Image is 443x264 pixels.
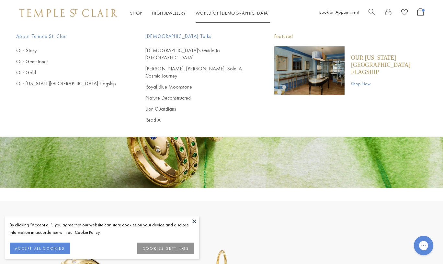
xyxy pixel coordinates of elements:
a: Our Gold [16,69,119,76]
a: Shop Now [351,80,427,87]
a: Our [US_STATE][GEOGRAPHIC_DATA] Flagship [351,54,427,76]
iframe: Gorgias live chat messenger [411,234,437,258]
nav: Main navigation [130,9,270,17]
a: Our Gemstones [16,58,119,65]
a: Lion Guardians [145,105,249,113]
a: World of [DEMOGRAPHIC_DATA]World of [DEMOGRAPHIC_DATA] [196,10,270,16]
a: View Wishlist [401,8,408,18]
a: Book an Appointment [319,9,359,15]
p: Featured [274,32,427,41]
a: Royal Blue Moonstone [145,83,249,90]
a: Our Story [16,47,119,54]
a: Search [369,8,375,18]
a: Read All [145,116,249,124]
a: High JewelleryHigh Jewellery [152,10,186,16]
div: By clicking “Accept all”, you agree that our website can store cookies on your device and disclos... [10,221,194,236]
button: ACCEPT ALL COOKIES [10,243,70,254]
button: COOKIES SETTINGS [137,243,194,254]
img: Temple St. Clair [19,9,117,17]
a: [PERSON_NAME], [PERSON_NAME], Sole: A Cosmic Journey [145,65,249,79]
span: About Temple St. Clair [16,32,119,41]
span: [DEMOGRAPHIC_DATA] Talks [145,32,249,41]
a: ShopShop [130,10,142,16]
a: Nature Deconstructed [145,94,249,102]
a: [DEMOGRAPHIC_DATA]'s Guide to [GEOGRAPHIC_DATA] [145,47,249,61]
a: Our [US_STATE][GEOGRAPHIC_DATA] Flagship [16,80,119,87]
a: Open Shopping Bag [417,8,424,18]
